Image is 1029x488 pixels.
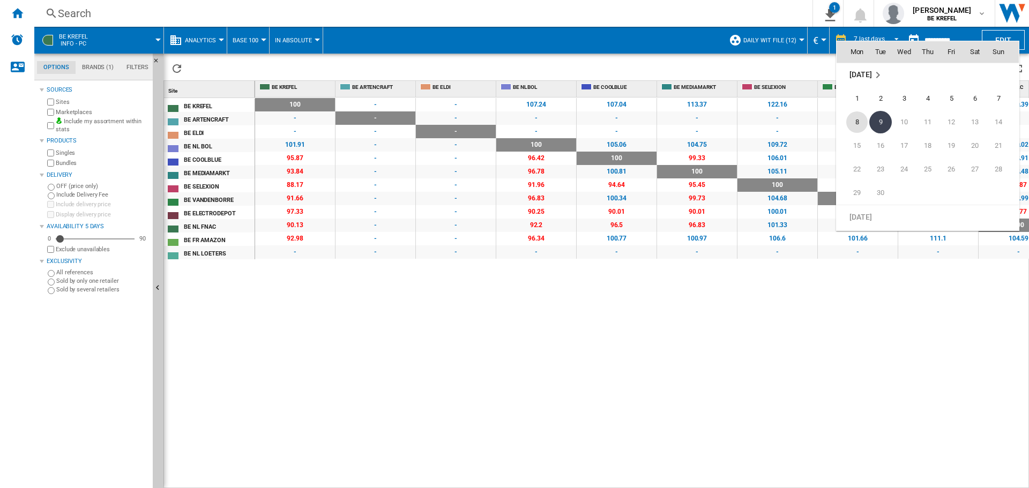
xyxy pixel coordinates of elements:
tr: Week 3 [837,134,1019,157]
td: Saturday September 27 2025 [963,157,987,181]
span: [DATE] [849,70,871,79]
td: Tuesday September 9 2025 [869,110,892,134]
td: Thursday September 25 2025 [916,157,939,181]
th: Sat [963,41,987,63]
td: Wednesday September 3 2025 [892,87,916,110]
td: Sunday September 21 2025 [987,134,1019,157]
td: September 2025 [837,63,1019,87]
td: Wednesday September 24 2025 [892,157,916,181]
td: Tuesday September 23 2025 [869,157,892,181]
td: Tuesday September 16 2025 [869,134,892,157]
td: Thursday September 4 2025 [916,87,939,110]
tr: Week undefined [837,63,1019,87]
td: Sunday September 7 2025 [987,87,1019,110]
td: Saturday September 6 2025 [963,87,987,110]
td: Sunday September 28 2025 [987,157,1019,181]
span: 6 [964,88,986,109]
span: [DATE] [849,212,871,221]
span: 5 [941,88,962,109]
td: Tuesday September 30 2025 [869,181,892,205]
td: Friday September 19 2025 [939,134,963,157]
md-calendar: Calendar [837,41,1019,230]
th: Fri [939,41,963,63]
td: Monday September 15 2025 [837,134,869,157]
td: Thursday September 18 2025 [916,134,939,157]
td: Monday September 29 2025 [837,181,869,205]
span: 4 [917,88,938,109]
tr: Week 4 [837,157,1019,181]
td: Saturday September 13 2025 [963,110,987,134]
td: Monday September 22 2025 [837,157,869,181]
tr: Week 5 [837,181,1019,205]
th: Tue [869,41,892,63]
td: Tuesday September 2 2025 [869,87,892,110]
td: Wednesday September 17 2025 [892,134,916,157]
th: Sun [987,41,1019,63]
td: Sunday September 14 2025 [987,110,1019,134]
tr: Week undefined [837,205,1019,229]
td: Wednesday September 10 2025 [892,110,916,134]
span: 2 [870,88,891,109]
td: Saturday September 20 2025 [963,134,987,157]
span: 1 [846,88,868,109]
th: Thu [916,41,939,63]
td: Friday September 26 2025 [939,157,963,181]
th: Mon [837,41,869,63]
td: Thursday September 11 2025 [916,110,939,134]
span: 9 [869,111,892,133]
tr: Week 2 [837,110,1019,134]
span: 3 [893,88,915,109]
td: Friday September 12 2025 [939,110,963,134]
span: 7 [988,88,1009,109]
td: Monday September 1 2025 [837,87,869,110]
td: Friday September 5 2025 [939,87,963,110]
th: Wed [892,41,916,63]
tr: Week 1 [837,87,1019,110]
span: 8 [846,111,868,133]
td: Monday September 8 2025 [837,110,869,134]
